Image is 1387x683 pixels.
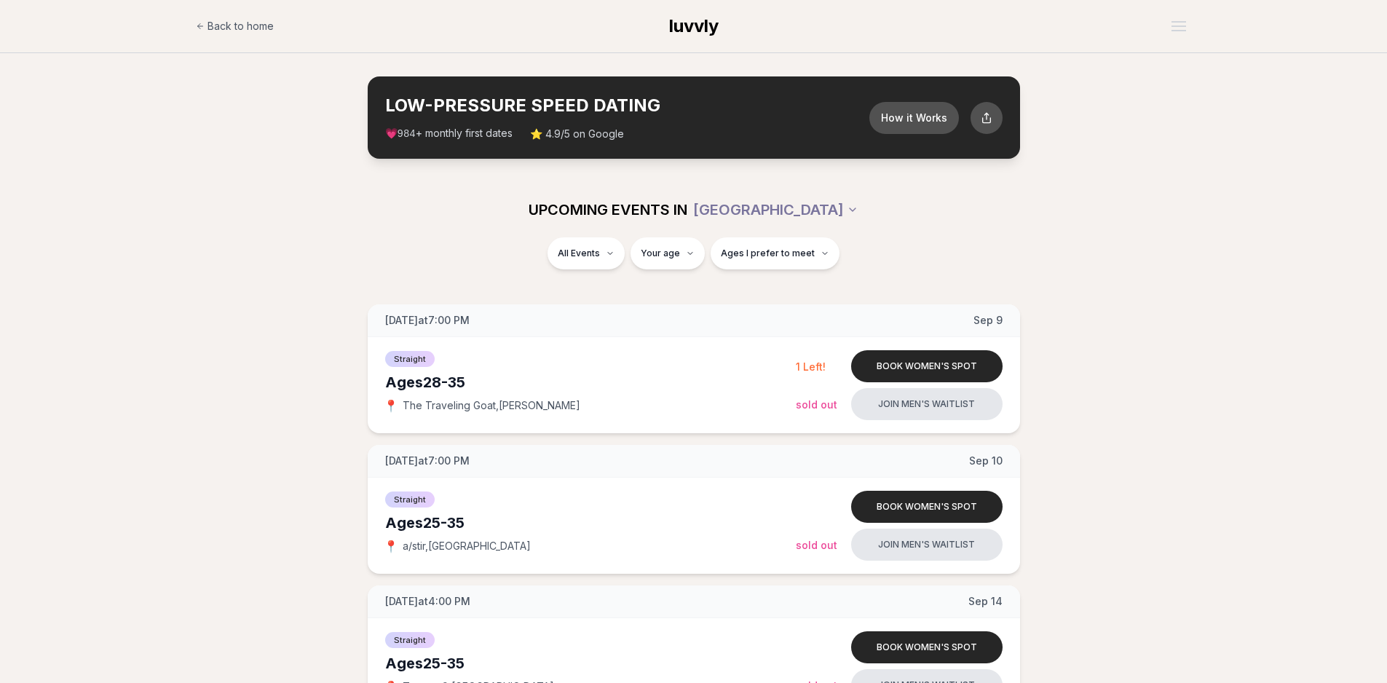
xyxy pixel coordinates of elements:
span: Straight [385,351,435,367]
span: Sold Out [796,539,837,551]
span: [DATE] at 7:00 PM [385,313,470,328]
button: All Events [548,237,625,269]
span: Straight [385,491,435,508]
span: Ages I prefer to meet [721,248,815,259]
span: 📍 [385,540,397,552]
span: ⭐ 4.9/5 on Google [530,127,624,141]
span: Your age [641,248,680,259]
span: Back to home [208,19,274,33]
button: Join men's waitlist [851,388,1003,420]
span: UPCOMING EVENTS IN [529,200,687,220]
div: Ages 25-35 [385,513,796,533]
h2: LOW-PRESSURE SPEED DATING [385,94,869,117]
span: The Traveling Goat , [PERSON_NAME] [403,398,580,413]
span: All Events [558,248,600,259]
span: Straight [385,632,435,648]
span: Sep 14 [968,594,1003,609]
span: Sep 10 [969,454,1003,468]
button: Open menu [1166,15,1192,37]
span: luvvly [669,15,719,36]
button: Book women's spot [851,631,1003,663]
span: a/stir , [GEOGRAPHIC_DATA] [403,539,531,553]
button: Book women's spot [851,491,1003,523]
span: [DATE] at 4:00 PM [385,594,470,609]
button: How it Works [869,102,959,134]
span: 984 [398,128,416,140]
button: Join men's waitlist [851,529,1003,561]
a: Back to home [196,12,274,41]
button: Book women's spot [851,350,1003,382]
button: Your age [631,237,705,269]
span: Sold Out [796,398,837,411]
button: [GEOGRAPHIC_DATA] [693,194,858,226]
span: 1 Left! [796,360,826,373]
span: 📍 [385,400,397,411]
span: 💗 + monthly first dates [385,126,513,141]
a: luvvly [669,15,719,38]
span: [DATE] at 7:00 PM [385,454,470,468]
div: Ages 25-35 [385,653,796,674]
div: Ages 28-35 [385,372,796,392]
button: Ages I prefer to meet [711,237,839,269]
span: Sep 9 [973,313,1003,328]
